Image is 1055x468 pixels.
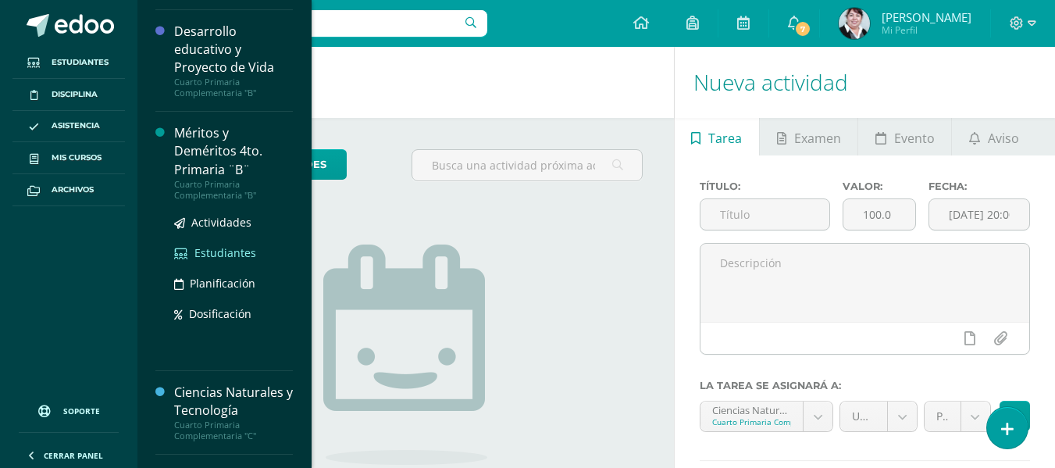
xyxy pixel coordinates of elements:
[174,23,293,77] div: Desarrollo educativo y Proyecto de Vida
[174,244,293,262] a: Estudiantes
[700,380,1030,391] label: La tarea se asignará a:
[928,180,1030,192] label: Fecha:
[174,23,293,98] a: Desarrollo educativo y Proyecto de VidaCuarto Primaria Complementaria "B"
[794,20,811,38] span: 7
[174,124,293,200] a: Méritos y Deméritos 4to. Primaria ¨B¨Cuarto Primaria Complementaria "B"
[412,150,641,180] input: Busca una actividad próxima aquí...
[858,118,951,155] a: Evento
[760,118,857,155] a: Examen
[156,47,655,118] h1: Actividades
[794,120,841,157] span: Examen
[174,420,293,441] div: Cuarto Primaria Complementaria "C"
[929,199,1029,230] input: Fecha de entrega
[852,402,875,431] span: Unidad 4
[712,416,792,427] div: Cuarto Primaria Complementaria
[952,118,1035,155] a: Aviso
[52,184,94,196] span: Archivos
[52,88,98,101] span: Disciplina
[882,9,971,25] span: [PERSON_NAME]
[63,405,100,416] span: Soporte
[12,111,125,143] a: Asistencia
[174,77,293,98] div: Cuarto Primaria Complementaria "B"
[174,124,293,178] div: Méritos y Deméritos 4to. Primaria ¨B¨
[174,274,293,292] a: Planificación
[19,390,119,428] a: Soporte
[843,180,916,192] label: Valor:
[191,215,251,230] span: Actividades
[925,402,990,431] a: Prueba Corta (10.0%)
[194,245,256,260] span: Estudiantes
[44,450,103,461] span: Cerrar panel
[12,174,125,206] a: Archivos
[700,402,833,431] a: Ciencias Naturales y Tecnología 'A'Cuarto Primaria Complementaria
[840,402,917,431] a: Unidad 4
[700,180,830,192] label: Título:
[174,305,293,323] a: Dosificación
[712,402,792,416] div: Ciencias Naturales y Tecnología 'A'
[988,120,1019,157] span: Aviso
[323,245,487,465] img: no_activities.png
[700,199,829,230] input: Título
[12,79,125,111] a: Disciplina
[843,199,915,230] input: Puntos máximos
[708,120,742,157] span: Tarea
[936,402,949,431] span: Prueba Corta (10.0%)
[693,47,1036,118] h1: Nueva actividad
[189,306,251,321] span: Dosificación
[675,118,759,155] a: Tarea
[882,23,971,37] span: Mi Perfil
[52,152,102,164] span: Mis cursos
[148,10,487,37] input: Busca un usuario...
[52,120,100,132] span: Asistencia
[174,179,293,201] div: Cuarto Primaria Complementaria "B"
[894,120,935,157] span: Evento
[12,47,125,79] a: Estudiantes
[12,142,125,174] a: Mis cursos
[174,384,293,420] div: Ciencias Naturales y Tecnología
[190,276,255,291] span: Planificación
[839,8,870,39] img: 0546215f4739b1a40d9653edd969ea5b.png
[52,56,109,69] span: Estudiantes
[174,384,293,441] a: Ciencias Naturales y TecnologíaCuarto Primaria Complementaria "C"
[174,213,293,231] a: Actividades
